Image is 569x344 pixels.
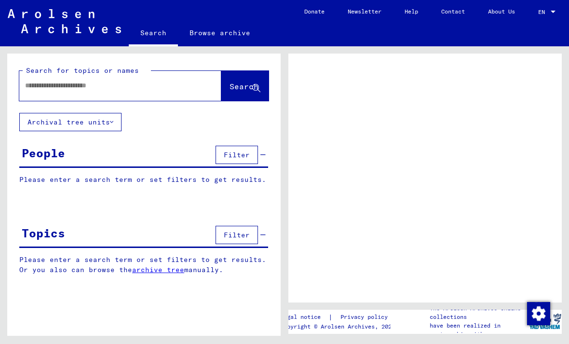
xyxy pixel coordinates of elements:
a: Search [129,21,178,46]
div: People [22,144,65,162]
mat-label: Search for topics or names [26,66,139,75]
button: Archival tree units [19,113,122,131]
p: Please enter a search term or set filters to get results. Or you also can browse the manually. [19,255,269,275]
img: Arolsen_neg.svg [8,9,121,33]
span: Filter [224,231,250,239]
p: Please enter a search term or set filters to get results. [19,175,268,185]
a: Privacy policy [333,312,399,322]
div: | [280,312,399,322]
a: archive tree [132,265,184,274]
div: Topics [22,224,65,242]
p: have been realized in partnership with [430,321,528,339]
p: Copyright © Arolsen Archives, 2021 [280,322,399,331]
span: EN [538,9,549,15]
button: Filter [216,146,258,164]
a: Legal notice [280,312,328,322]
button: Search [221,71,269,101]
p: The Arolsen Archives online collections [430,304,528,321]
button: Filter [216,226,258,244]
span: Filter [224,151,250,159]
span: Search [230,82,258,91]
a: Browse archive [178,21,262,44]
img: Change consent [527,302,550,325]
